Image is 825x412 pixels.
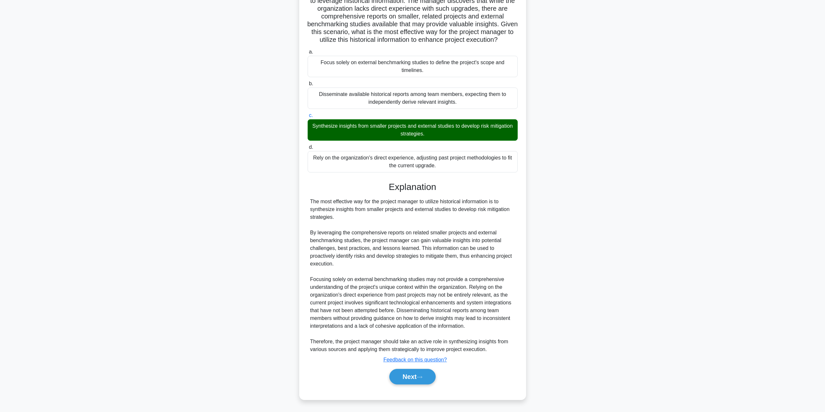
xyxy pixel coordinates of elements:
span: a. [309,49,313,54]
div: Rely on the organization's direct experience, adjusting past project methodologies to fit the cur... [308,151,518,172]
a: Feedback on this question? [383,357,447,362]
span: d. [309,144,313,150]
div: Disseminate available historical reports among team members, expecting them to independently deri... [308,88,518,109]
div: Synthesize insights from smaller projects and external studies to develop risk mitigation strateg... [308,119,518,141]
span: b. [309,81,313,86]
span: c. [309,112,313,118]
button: Next [389,369,436,384]
div: The most effective way for the project manager to utilize historical information is to synthesize... [310,198,515,353]
h3: Explanation [312,182,514,193]
div: Focus solely on external benchmarking studies to define the project's scope and timelines. [308,56,518,77]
